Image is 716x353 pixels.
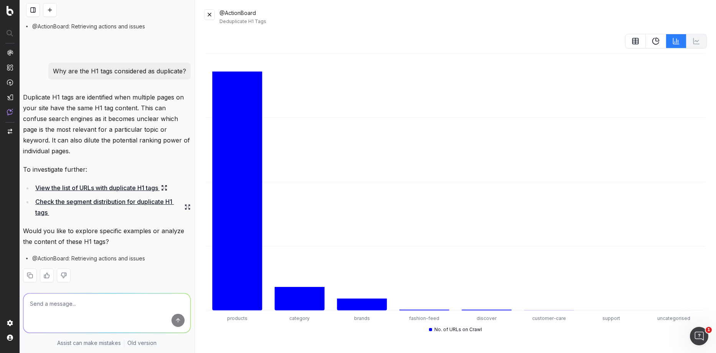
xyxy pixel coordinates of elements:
[127,339,157,347] a: Old version
[219,9,707,25] div: @ActionBoard
[602,315,620,321] tspan: support
[625,34,646,48] button: table
[657,315,690,321] tspan: uncategorised
[666,34,686,48] button: BarChart
[434,326,482,333] span: No. of URLs on Crawl
[7,6,13,16] img: Botify logo
[23,225,191,247] p: Would you like to explore specific examples or analyze the content of these H1 tags?
[289,315,310,321] tspan: category
[354,315,370,321] tspan: brands
[35,196,191,218] a: Check the segment distribution for duplicate H1 tags
[35,182,167,193] a: View the list of URLs with duplicate H1 tags
[227,315,247,321] tspan: products
[8,129,12,134] img: Switch project
[7,50,13,56] img: Analytics
[7,109,13,115] img: Assist
[219,18,707,25] div: Deduplicate H1 Tags
[477,315,497,321] tspan: discover
[53,66,186,76] p: Why are the H1 tags considered as duplicate?
[32,23,145,30] span: @ActionBoard: Retrieving actions and issues
[7,94,13,100] img: Studio
[7,64,13,71] img: Intelligence
[7,79,13,86] img: Activation
[7,335,13,341] img: My account
[409,315,439,321] tspan: fashion-feed
[690,327,708,345] iframe: Intercom live chat
[23,92,191,156] p: Duplicate H1 tags are identified when multiple pages on your site have the same H1 tag content. T...
[646,34,666,48] button: PieChart
[686,34,707,48] button: Not available for current data
[23,164,191,175] p: To investigate further:
[7,320,13,326] img: Setting
[57,339,121,347] p: Assist can make mistakes
[532,315,566,321] tspan: customer-care
[32,255,145,262] span: @ActionBoard: Retrieving actions and issues
[706,327,712,333] span: 1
